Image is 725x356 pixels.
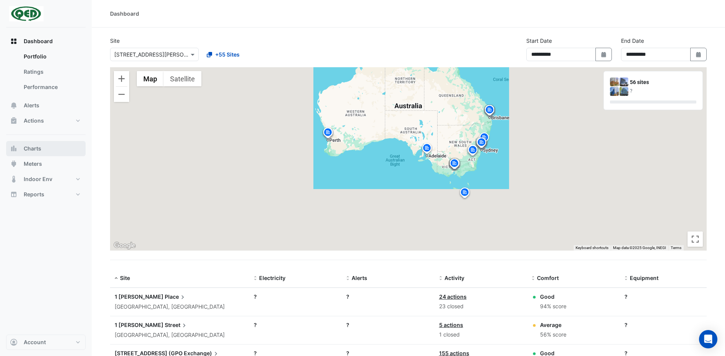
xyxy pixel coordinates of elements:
div: 94% score [540,302,566,311]
img: Company Logo [9,6,44,21]
span: Actions [24,117,44,125]
button: Zoom in [114,71,129,86]
div: Dashboard [110,10,139,18]
img: site-pin.svg [475,136,487,150]
img: site-pin.svg [467,144,479,158]
a: Portfolio [18,49,86,64]
button: Show satellite imagery [164,71,201,86]
label: Site [110,37,120,45]
div: [GEOGRAPHIC_DATA], [GEOGRAPHIC_DATA] [115,331,245,340]
img: site-pin.svg [475,137,488,150]
div: ? [346,321,430,329]
label: End Date [621,37,644,45]
img: site-pin.svg [322,127,334,141]
span: Alerts [352,275,367,281]
div: ? [630,87,696,95]
app-icon: Alerts [10,102,18,109]
img: site-pin.svg [467,144,479,157]
fa-icon: Select Date [600,51,607,58]
span: Reports [24,191,44,198]
img: Google [112,241,137,251]
label: Start Date [526,37,552,45]
a: 5 actions [439,322,463,328]
app-icon: Reports [10,191,18,198]
button: Show street map [137,71,164,86]
span: 1 [PERSON_NAME] [115,293,164,300]
span: Comfort [537,275,559,281]
span: Electricity [259,275,285,281]
button: +55 Sites [202,48,245,61]
img: site-pin.svg [483,104,496,118]
span: 1 [PERSON_NAME] [115,322,164,328]
img: site-pin.svg [322,127,334,140]
div: Average [540,321,566,329]
span: Map data ©2025 Google, INEGI [613,246,666,250]
span: +55 Sites [215,50,240,58]
div: ? [624,321,708,329]
a: Terms (opens in new tab) [671,246,681,250]
img: site-pin.svg [459,187,471,200]
span: Activity [444,275,464,281]
img: 10 Shelley Street [620,87,628,96]
span: Street [165,321,188,329]
app-icon: Actions [10,117,18,125]
img: site-pin.svg [476,134,488,148]
div: Dashboard [6,49,86,98]
span: Meters [24,160,42,168]
div: 56 sites [630,78,696,86]
div: Open Intercom Messenger [699,330,717,348]
button: Toggle fullscreen view [688,231,703,247]
app-icon: Indoor Env [10,175,18,183]
img: site-pin.svg [421,142,433,156]
span: Site [120,275,130,281]
span: Alerts [24,102,39,109]
a: Performance [18,79,86,95]
a: Ratings [18,64,86,79]
span: Equipment [630,275,659,281]
div: 1 closed [439,330,522,339]
div: [GEOGRAPHIC_DATA], [GEOGRAPHIC_DATA] [115,303,245,311]
app-icon: Charts [10,145,18,152]
button: Meters [6,156,86,172]
span: Place [165,293,187,301]
img: site-pin.svg [449,158,461,171]
span: Account [24,338,46,346]
div: ? [254,293,337,301]
span: Dashboard [24,37,53,45]
img: 1 Shelley Street [620,78,628,86]
app-icon: Dashboard [10,37,18,45]
a: Open this area in Google Maps (opens a new window) [112,241,137,251]
div: 56% score [540,330,566,339]
span: Indoor Env [24,175,52,183]
button: Dashboard [6,34,86,49]
button: Zoom out [114,87,129,102]
div: ? [346,293,430,301]
button: Indoor Env [6,172,86,187]
app-icon: Meters [10,160,18,168]
span: Charts [24,145,41,152]
img: 1 Martin Place [610,78,619,86]
img: site-pin.svg [475,137,487,150]
button: Alerts [6,98,86,113]
img: site-pin.svg [448,158,461,171]
button: Keyboard shortcuts [576,245,608,251]
img: site-pin.svg [466,145,478,158]
a: 24 actions [439,293,467,300]
div: Good [540,293,566,301]
button: Actions [6,113,86,128]
fa-icon: Select Date [695,51,702,58]
img: site-pin.svg [478,132,490,145]
div: 23 closed [439,302,522,311]
div: ? [254,321,337,329]
button: Reports [6,187,86,202]
div: ? [624,293,708,301]
button: Account [6,335,86,350]
button: Charts [6,141,86,156]
img: 10 Franklin Street (GPO Exchange) [610,87,619,96]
